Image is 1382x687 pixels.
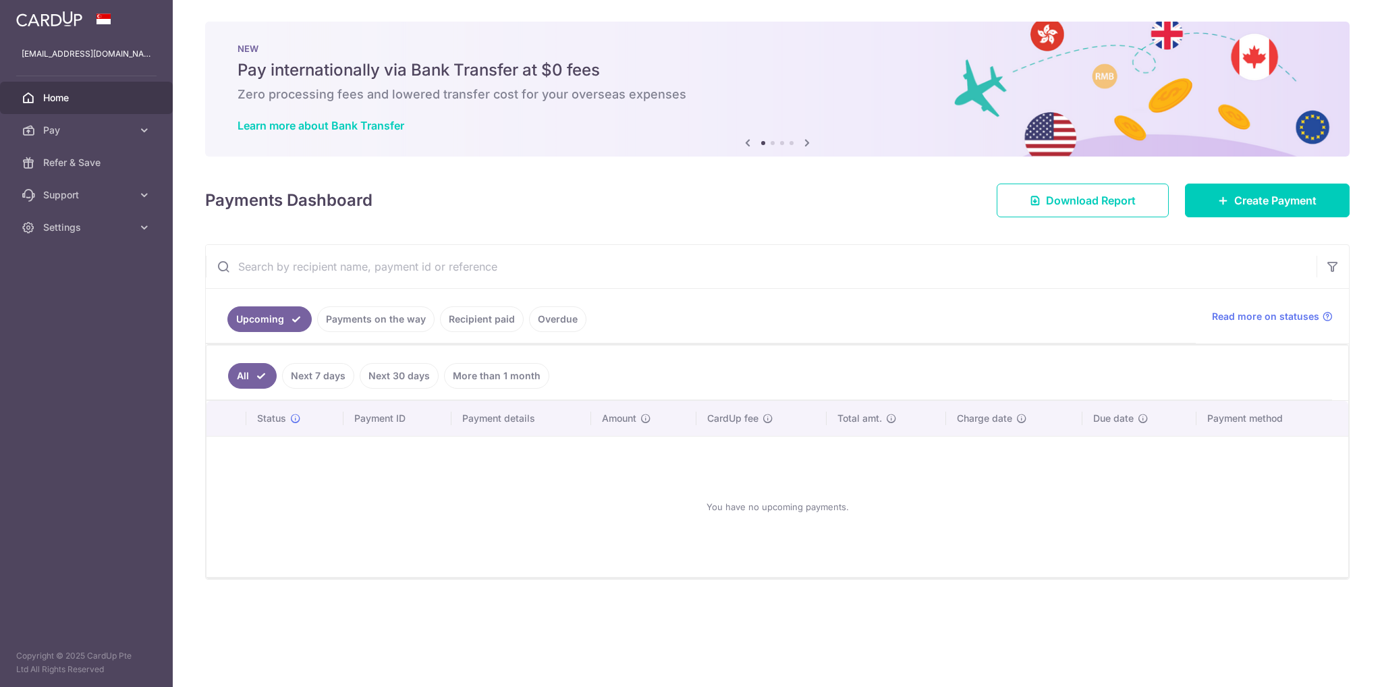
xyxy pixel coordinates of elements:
span: Refer & Save [43,156,132,169]
p: [EMAIL_ADDRESS][DOMAIN_NAME] [22,47,151,61]
th: Payment method [1196,401,1348,436]
span: Pay [43,123,132,137]
a: Overdue [529,306,586,332]
h4: Payments Dashboard [205,188,372,213]
th: Payment ID [343,401,451,436]
span: Home [43,91,132,105]
img: CardUp [16,11,82,27]
a: Next 30 days [360,363,439,389]
h5: Pay internationally via Bank Transfer at $0 fees [238,59,1317,81]
div: You have no upcoming payments. [223,447,1332,566]
span: Download Report [1046,192,1136,209]
a: Create Payment [1185,184,1350,217]
span: Total amt. [837,412,882,425]
a: All [228,363,277,389]
span: Amount [602,412,636,425]
a: Learn more about Bank Transfer [238,119,404,132]
p: NEW [238,43,1317,54]
span: Status [257,412,286,425]
span: Create Payment [1234,192,1317,209]
span: Support [43,188,132,202]
span: CardUp fee [707,412,758,425]
span: Settings [43,221,132,234]
a: Payments on the way [317,306,435,332]
span: Charge date [957,412,1012,425]
a: Recipient paid [440,306,524,332]
input: Search by recipient name, payment id or reference [206,245,1317,288]
img: Bank transfer banner [205,22,1350,157]
a: Read more on statuses [1212,310,1333,323]
a: Upcoming [227,306,312,332]
a: More than 1 month [444,363,549,389]
h6: Zero processing fees and lowered transfer cost for your overseas expenses [238,86,1317,103]
th: Payment details [451,401,591,436]
a: Download Report [997,184,1169,217]
span: Read more on statuses [1212,310,1319,323]
span: Due date [1093,412,1134,425]
a: Next 7 days [282,363,354,389]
